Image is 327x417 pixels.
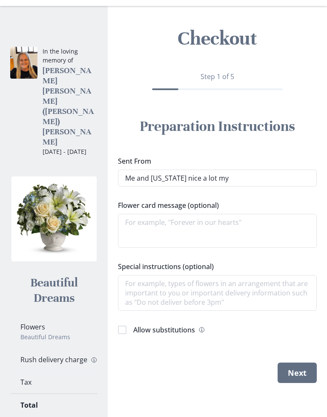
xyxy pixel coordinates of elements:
[11,176,97,261] img: Photo of Beautiful Dreams
[10,349,109,371] td: Rush delivery charge
[128,117,307,136] h2: Preparation Instructions
[43,65,98,147] h3: [PERSON_NAME] [PERSON_NAME] ([PERSON_NAME]) [PERSON_NAME]
[118,71,317,82] p: Step 1 of 5
[20,323,99,331] p: Flowers
[118,261,312,272] label: Special instructions (optional)
[20,333,99,341] p: Beautiful Dreams
[118,200,312,210] label: Flower card message (optional)
[43,47,98,65] p: In the loving memory of
[43,148,86,156] span: [DATE] - [DATE]
[118,170,317,187] input: For example, "Love, John and Jane" or "The Smith Family"
[89,357,99,363] button: Info
[111,26,324,51] h2: Checkout
[10,275,98,306] h2: Beautiful Dreams
[278,363,317,383] button: Next
[10,371,109,394] td: Tax
[197,325,207,335] button: Info about substitutions
[10,47,37,79] img: Photo of Penelope
[118,156,312,166] label: Sent From
[20,400,38,410] strong: Total
[133,325,195,335] span: Allow substitutions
